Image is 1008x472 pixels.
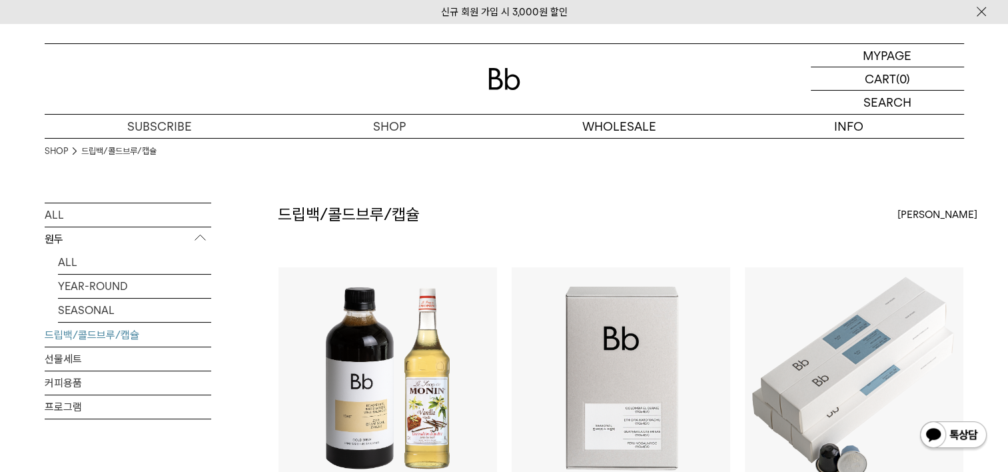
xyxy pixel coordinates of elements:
img: 로고 [488,68,520,90]
a: 드립백/콜드브루/캡슐 [81,145,157,158]
a: 드립백/콜드브루/캡슐 [45,323,211,347]
p: 원두 [45,227,211,251]
span: [PERSON_NAME] [897,207,977,223]
a: 신규 회원 가입 시 3,000원 할인 [441,6,568,18]
a: ALL [58,251,211,274]
a: 선물세트 [45,347,211,371]
a: SHOP [45,145,68,158]
a: 프로그램 [45,395,211,419]
a: SUBSCRIBE [45,115,274,138]
p: SEARCH [863,91,911,114]
p: CART [865,67,896,90]
a: YEAR-ROUND [58,275,211,298]
img: 카카오톡 채널 1:1 채팅 버튼 [919,420,988,452]
p: (0) [896,67,910,90]
a: SEASONAL [58,299,211,322]
p: INFO [734,115,964,138]
p: MYPAGE [863,44,911,67]
a: 커피용품 [45,371,211,395]
a: SHOP [274,115,504,138]
p: WHOLESALE [504,115,734,138]
h2: 드립백/콜드브루/캡슐 [278,203,420,226]
a: MYPAGE [811,44,964,67]
a: CART (0) [811,67,964,91]
a: ALL [45,203,211,227]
